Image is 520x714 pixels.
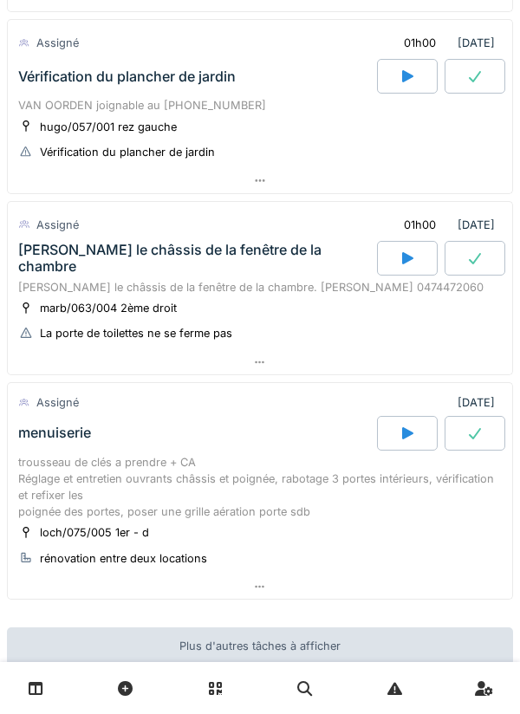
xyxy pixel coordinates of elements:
div: marb/063/004 2ème droit [40,300,177,316]
div: Assigné [36,217,79,233]
div: menuiserie [18,425,91,441]
div: Assigné [36,394,79,411]
div: Assigné [36,35,79,51]
div: loch/075/005 1er - d [40,524,149,541]
div: Vérification du plancher de jardin [18,68,236,85]
div: trousseau de clés a prendre + CA Réglage et entretien ouvrants châssis et poignée, rabotage 3 por... [18,454,502,521]
div: hugo/057/001 rez gauche [40,119,177,135]
div: [DATE] [389,27,502,59]
div: Plus d'autres tâches à afficher [7,627,513,665]
div: rénovation entre deux locations [40,550,207,567]
div: La porte de toilettes ne se ferme pas [40,325,232,341]
div: [PERSON_NAME] le châssis de la fenêtre de la chambre. [PERSON_NAME] 0474472060 [18,279,502,295]
div: [PERSON_NAME] le châssis de la fenêtre de la chambre [18,242,374,275]
div: 01h00 [404,217,436,233]
div: VAN OORDEN joignable au [PHONE_NUMBER] [18,97,502,114]
div: 01h00 [404,35,436,51]
div: Vérification du plancher de jardin [40,144,215,160]
div: [DATE] [389,209,502,241]
div: [DATE] [458,394,502,411]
